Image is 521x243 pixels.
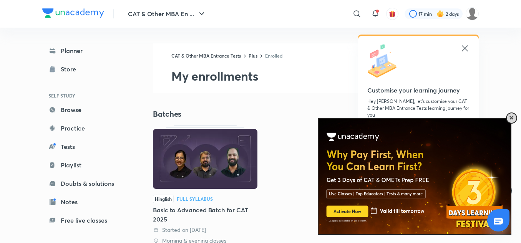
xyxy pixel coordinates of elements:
[42,8,104,18] img: Company Logo
[171,53,241,59] a: CAT & Other MBA Entrance Tests
[367,86,470,95] h5: Customise your learning journey
[61,64,81,74] div: Store
[436,10,444,18] img: streak
[42,213,131,228] a: Free live classes
[177,197,213,201] div: Full Syllabus
[153,109,316,119] h4: Batches
[466,7,479,20] img: subham agarwal
[42,139,131,154] a: Tests
[123,6,211,21] button: CAT & Other MBA En ...
[153,129,257,189] img: Thumbnail
[153,195,174,203] span: Hinglish
[42,194,131,210] a: Notes
[42,157,131,173] a: Playlist
[249,53,257,59] a: Plus
[42,121,131,136] a: Practice
[389,10,396,17] img: avatar
[304,99,517,235] iframe: notification-frame-~55857496
[42,61,131,77] a: Store
[367,44,402,78] img: icon
[265,53,282,59] a: Enrolled
[42,43,131,58] a: Planner
[386,8,398,20] button: avatar
[153,226,257,234] div: Started on 1 Dec 2024
[42,102,131,117] a: Browse
[42,176,131,191] a: Doubts & solutions
[171,68,479,84] h2: My enrollments
[42,8,104,20] a: Company Logo
[367,98,470,119] p: Hey [PERSON_NAME], let’s customise your CAT & Other MBA Entrance Tests learning journey for you
[153,205,257,224] div: Basic to Advanced Batch for CAT 2025
[42,89,131,102] h6: SELF STUDY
